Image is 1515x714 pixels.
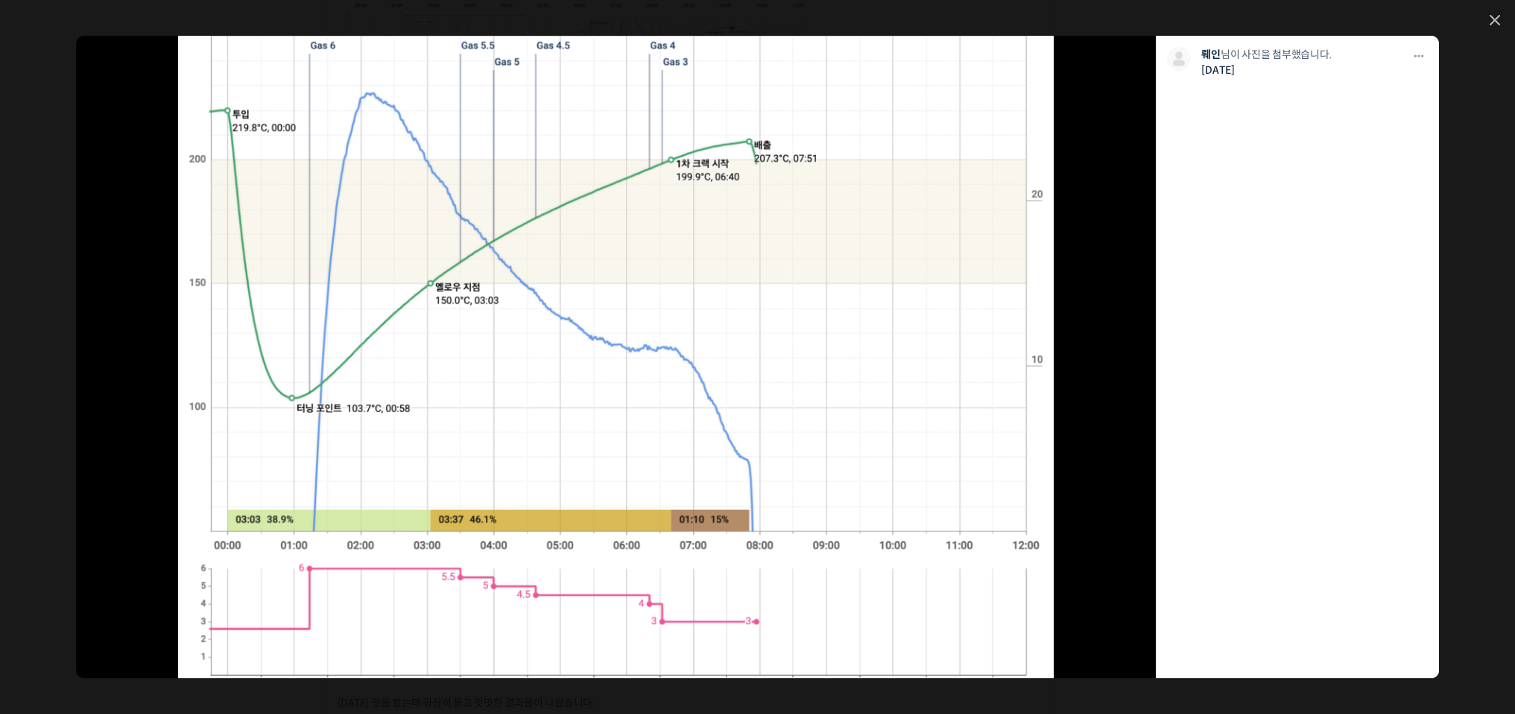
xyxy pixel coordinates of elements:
[230,495,248,507] span: 설정
[1201,48,1221,61] a: 뤠인
[1201,47,1402,63] p: 님이 사진을 첨부했습니다.
[98,473,192,510] a: 대화
[1201,63,1235,77] a: [DATE]
[47,495,56,507] span: 홈
[4,473,98,510] a: 홈
[192,473,286,510] a: 설정
[136,496,154,508] span: 대화
[1167,47,1191,71] img: 프로필 사진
